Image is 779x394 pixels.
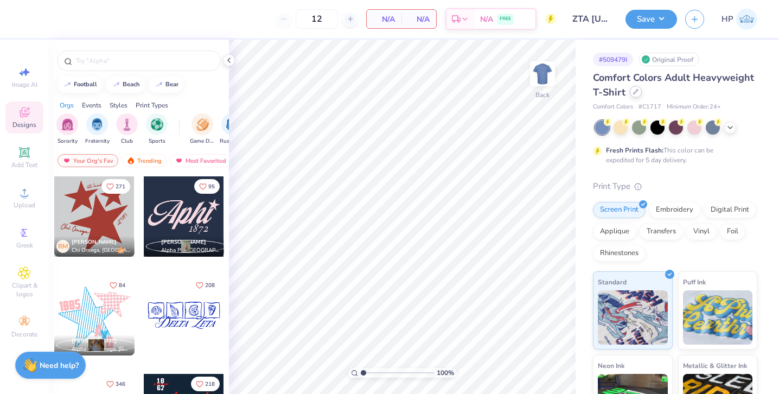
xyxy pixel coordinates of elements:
div: Events [82,100,101,110]
span: Minimum Order: 24 + [667,103,721,112]
img: Fraternity Image [91,118,103,131]
img: Puff Ink [683,290,753,345]
div: Transfers [640,224,683,240]
img: Back [532,63,553,85]
span: Metallic & Glitter Ink [683,360,747,371]
div: # 509479I [593,53,633,66]
strong: Need help? [40,360,79,371]
div: filter for Club [116,113,138,145]
button: filter button [56,113,78,145]
span: N/A [373,14,395,25]
span: Sorority [58,137,78,145]
div: Original Proof [638,53,699,66]
button: filter button [85,113,110,145]
div: Most Favorited [170,154,231,167]
span: Standard [598,276,627,288]
div: Print Types [136,100,168,110]
span: Alpha Phi, [GEOGRAPHIC_DATA][US_STATE], [PERSON_NAME] [161,246,220,255]
img: Standard [598,290,668,345]
div: Styles [110,100,127,110]
span: Add Text [11,161,37,169]
div: Rhinestones [593,245,646,262]
input: Try "Alpha" [75,55,214,66]
div: Applique [593,224,636,240]
span: Neon Ink [598,360,624,371]
span: Sports [149,137,165,145]
img: trend_line.gif [63,81,72,88]
button: bear [149,77,183,93]
strong: Fresh Prints Flash: [606,146,663,155]
span: Puff Ink [683,276,706,288]
span: Alpha Chi Omega, [GEOGRAPHIC_DATA] [72,345,130,353]
img: Game Day Image [196,118,209,131]
span: Game Day [190,137,215,145]
a: HP [721,9,757,30]
button: filter button [220,113,245,145]
img: Club Image [121,118,133,131]
div: Vinyl [686,224,717,240]
div: RM [56,240,69,253]
div: Orgs [60,100,74,110]
span: Greek [16,241,33,250]
img: trending.gif [126,157,135,164]
div: Foil [720,224,745,240]
div: This color can be expedited for 5 day delivery. [606,145,739,165]
div: filter for Rush & Bid [220,113,245,145]
img: trend_line.gif [112,81,120,88]
img: most_fav.gif [175,157,183,164]
span: 346 [116,382,125,387]
div: Embroidery [649,202,700,218]
button: filter button [190,113,215,145]
button: beach [106,77,145,93]
button: Like [105,278,130,293]
span: 208 [205,283,215,288]
div: filter for Game Day [190,113,215,145]
span: [PERSON_NAME] [72,238,117,246]
span: Chi Omega, [GEOGRAPHIC_DATA] [72,246,130,255]
button: Like [194,179,220,194]
button: filter button [146,113,168,145]
button: Like [101,377,130,391]
div: Your Org's Fav [58,154,118,167]
span: Rush & Bid [220,137,245,145]
div: filter for Fraternity [85,113,110,145]
span: 84 [119,283,125,288]
span: Fraternity [85,137,110,145]
span: Comfort Colors Adult Heavyweight T-Shirt [593,71,754,99]
button: Like [101,179,130,194]
span: Designs [12,120,36,129]
div: football [74,81,97,87]
span: Clipart & logos [5,281,43,298]
div: Back [535,90,550,100]
div: Digital Print [704,202,756,218]
span: Decorate [11,330,37,339]
input: – – [296,9,338,29]
span: Upload [14,201,35,209]
div: filter for Sports [146,113,168,145]
div: filter for Sorority [56,113,78,145]
div: bear [165,81,178,87]
img: Sports Image [151,118,163,131]
div: Print Type [593,180,757,193]
span: 271 [116,184,125,189]
button: Like [191,278,220,293]
button: football [57,77,102,93]
span: 218 [205,382,215,387]
img: Hannah Pettit [736,9,757,30]
button: Like [191,377,220,391]
img: Sorority Image [61,118,74,131]
span: [PERSON_NAME] [161,238,206,246]
span: Club [121,137,133,145]
span: HP [721,13,733,26]
img: most_fav.gif [62,157,71,164]
div: beach [123,81,140,87]
img: trend_line.gif [155,81,163,88]
div: Screen Print [593,202,646,218]
button: Save [625,10,677,29]
span: N/A [480,14,493,25]
span: FREE [500,15,511,23]
span: N/A [408,14,430,25]
span: [PERSON_NAME] [72,337,117,345]
button: filter button [116,113,138,145]
span: Comfort Colors [593,103,633,112]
